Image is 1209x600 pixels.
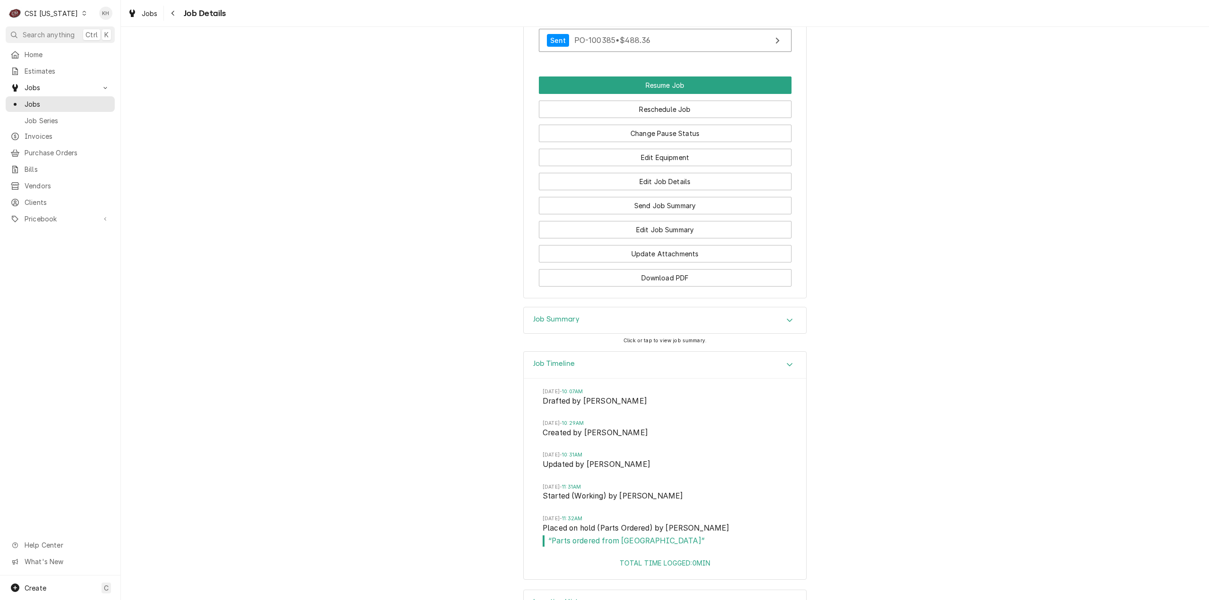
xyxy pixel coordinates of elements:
div: Accordion Footer [524,558,806,579]
div: Job Summary [523,307,807,334]
button: Edit Job Summary [539,221,792,238]
button: Edit Job Details [539,173,792,190]
a: Jobs [6,96,115,112]
li: Event [543,483,787,515]
span: C [104,583,109,593]
span: Event Message [543,535,787,547]
div: KH [99,7,112,20]
em: 10:31AM [562,452,582,458]
div: Button Group Row [539,94,792,118]
a: Job Series [6,113,115,128]
div: Button Group [539,76,792,287]
span: Search anything [23,30,75,40]
span: What's New [25,557,109,566]
a: Jobs [124,6,162,21]
div: Button Group Row [539,262,792,287]
button: Accordion Details Expand Trigger [524,307,806,334]
button: Search anythingCtrlK [6,26,115,43]
button: Edit Equipment [539,149,792,166]
a: Home [6,47,115,62]
button: Navigate back [166,6,181,21]
span: Purchase Orders [25,148,110,158]
div: Button Group Row [539,118,792,142]
span: Jobs [25,83,96,93]
a: View Purchase Order [539,29,792,52]
div: Button Group Row [539,190,792,214]
div: Button Group Row [539,238,792,262]
span: Estimates [25,66,110,76]
em: 10:29AM [562,420,584,426]
li: Event [543,515,787,558]
span: Event String [543,459,787,472]
div: Job Timeline [523,351,807,580]
span: Invoices [25,131,110,141]
span: Pricebook [25,214,96,224]
span: Event String [543,396,787,409]
span: Timestamp [543,388,787,396]
a: Bills [6,161,115,177]
li: Event [543,420,787,451]
a: Invoices [6,128,115,144]
div: CSI [US_STATE] [25,8,78,18]
div: Accordion Header [524,352,806,379]
button: Accordion Details Expand Trigger [524,352,806,379]
div: Kelsey Hetlage's Avatar [99,7,112,20]
span: K [104,30,109,40]
a: Go to Pricebook [6,211,115,227]
button: Send Job Summary [539,197,792,214]
div: Button Group Row [539,142,792,166]
span: Create [25,584,46,592]
div: Purchase Orders [539,16,792,57]
em: 11:32AM [562,515,582,522]
div: Button Group Row [539,166,792,190]
span: Click or tap to view job summary. [623,338,707,344]
a: Go to Help Center [6,537,115,553]
a: Go to Jobs [6,80,115,95]
span: Clients [25,197,110,207]
span: Job Details [181,7,226,20]
div: Accordion Body [524,379,806,558]
span: Home [25,50,110,59]
em: 10:07AM [562,389,583,395]
span: Timestamp [543,420,787,427]
div: C [9,7,22,20]
li: Event [543,388,787,420]
span: Job Series [25,116,110,126]
a: Estimates [6,63,115,79]
a: Purchase Orders [6,145,115,161]
button: Download PDF [539,269,792,287]
span: Jobs [142,8,158,18]
span: Ctrl [85,30,98,40]
div: Accordion Header [524,307,806,334]
span: Vendors [25,181,110,191]
a: Go to What's New [6,554,115,569]
div: Button Group Row [539,76,792,94]
span: Event String [543,523,787,536]
span: Event String [543,427,787,440]
div: Sent [547,34,570,47]
span: Timestamp [543,483,787,491]
span: Event String [543,490,787,504]
h3: Job Summary [533,315,579,324]
div: Button Group Row [539,214,792,238]
li: Event [543,451,787,483]
span: Timestamp [543,451,787,459]
span: Jobs [25,99,110,109]
h3: Job Timeline [533,359,575,368]
span: Help Center [25,540,109,550]
button: Reschedule Job [539,101,792,118]
em: 11:31AM [562,484,581,490]
div: CSI Kentucky's Avatar [9,7,22,20]
button: Change Pause Status [539,125,792,142]
span: Timestamp [543,515,787,523]
button: Resume Job [539,76,792,94]
a: Clients [6,194,115,210]
a: Vendors [6,178,115,194]
span: PO-100385 • $488.36 [574,35,651,45]
span: Bills [25,164,110,174]
button: Update Attachments [539,245,792,262]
